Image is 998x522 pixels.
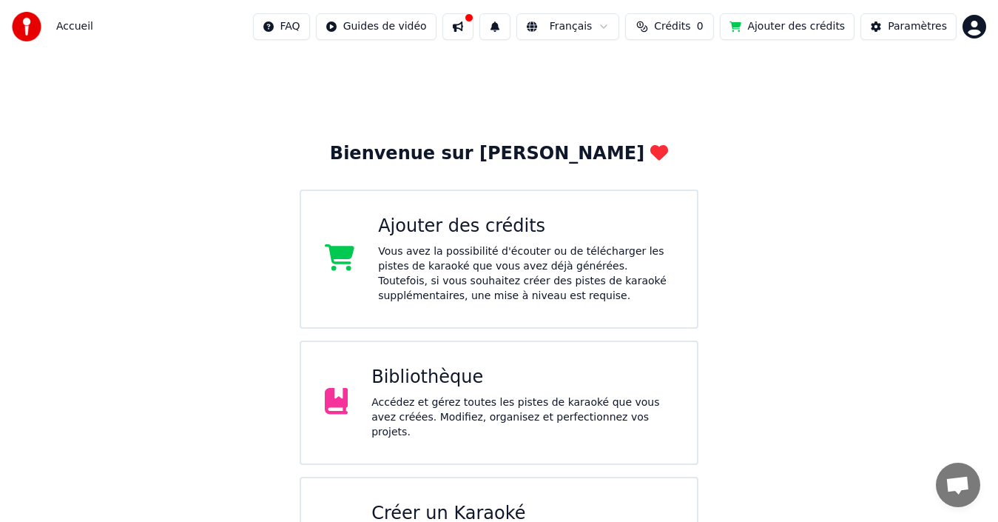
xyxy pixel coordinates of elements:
img: youka [12,12,41,41]
button: Ajouter des crédits [720,13,854,40]
nav: breadcrumb [56,19,93,34]
button: Crédits0 [625,13,714,40]
div: Bienvenue sur [PERSON_NAME] [330,142,668,166]
button: FAQ [253,13,310,40]
div: Paramètres [888,19,947,34]
span: Accueil [56,19,93,34]
div: Ajouter des crédits [378,215,673,238]
span: Crédits [654,19,690,34]
div: Accédez et gérez toutes les pistes de karaoké que vous avez créées. Modifiez, organisez et perfec... [371,395,673,440]
button: Guides de vidéo [316,13,436,40]
span: 0 [697,19,704,34]
div: Vous avez la possibilité d'écouter ou de télécharger les pistes de karaoké que vous avez déjà gén... [378,244,673,304]
a: Ouvrir le chat [936,463,980,507]
button: Paramètres [860,13,957,40]
div: Bibliothèque [371,366,673,389]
